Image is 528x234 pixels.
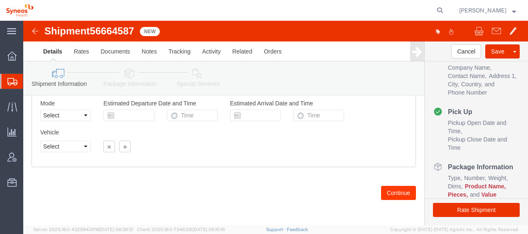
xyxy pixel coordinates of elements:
span: Client: 2025.18.0-7346316 [137,227,225,232]
span: Server: 2025.18.0-4329943ff18 [33,227,133,232]
iframe: FS Legacy Container [23,21,528,225]
img: logo [6,4,34,17]
a: Support [266,227,287,232]
span: Igor Lopez Campayo [459,6,506,15]
span: [DATE] 08:10:16 [193,227,225,232]
span: [DATE] 08:38:12 [100,227,133,232]
a: Feedback [287,227,308,232]
span: Copyright © [DATE]-[DATE] Agistix Inc., All Rights Reserved [390,226,518,233]
button: [PERSON_NAME] [459,5,516,15]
